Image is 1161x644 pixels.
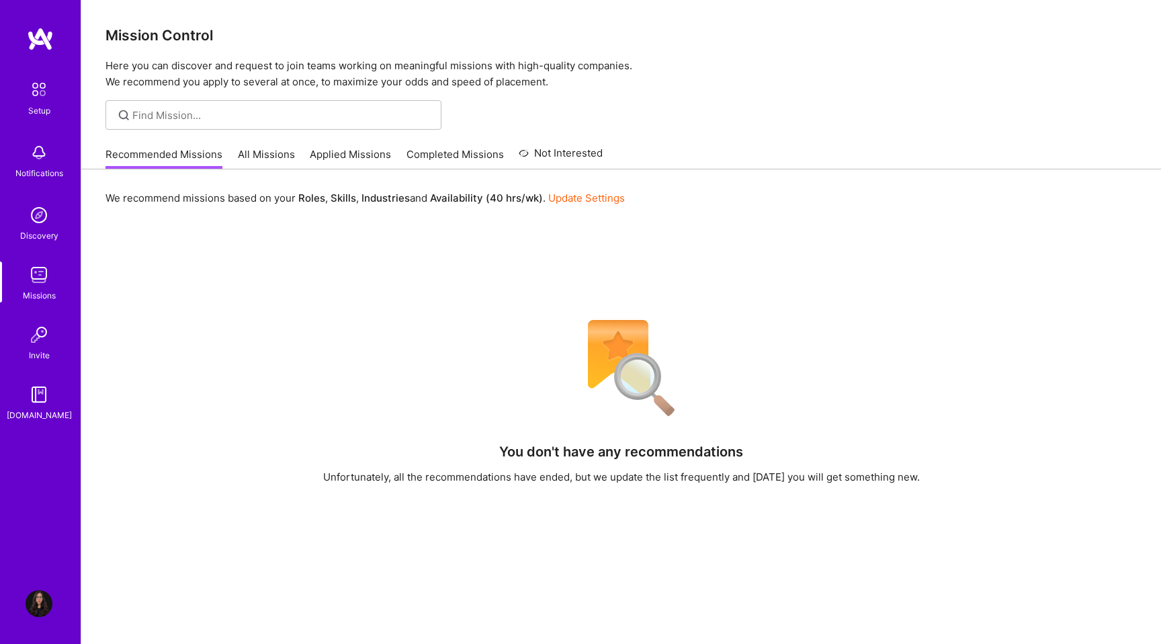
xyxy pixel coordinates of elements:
div: Unfortunately, all the recommendations have ended, but we update the list frequently and [DATE] y... [323,470,920,484]
a: Completed Missions [406,147,504,169]
a: Applied Missions [310,147,391,169]
img: setup [25,75,53,104]
img: guide book [26,381,52,408]
img: User Avatar [26,590,52,617]
p: Here you can discover and request to join teams working on meaningful missions with high-quality ... [105,58,1137,90]
div: Discovery [20,229,58,243]
b: Industries [361,192,410,204]
a: Update Settings [548,192,625,204]
img: Invite [26,321,52,348]
a: User Avatar [22,590,56,617]
div: Setup [28,104,50,118]
div: [DOMAIN_NAME] [7,408,72,422]
a: All Missions [238,147,295,169]
div: Notifications [15,166,63,180]
h4: You don't have any recommendations [499,444,743,460]
a: Not Interested [519,145,603,169]
b: Availability (40 hrs/wk) [430,192,543,204]
a: Recommended Missions [105,147,222,169]
h3: Mission Control [105,27,1137,44]
b: Skills [331,192,356,204]
img: bell [26,139,52,166]
b: Roles [298,192,325,204]
img: teamwork [26,261,52,288]
input: Find Mission... [132,108,431,122]
i: icon SearchGrey [116,108,132,123]
img: No Results [564,311,679,426]
img: logo [27,27,54,51]
div: Invite [29,348,50,362]
div: Missions [23,288,56,303]
p: We recommend missions based on your , , and . [105,191,625,205]
img: discovery [26,202,52,229]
